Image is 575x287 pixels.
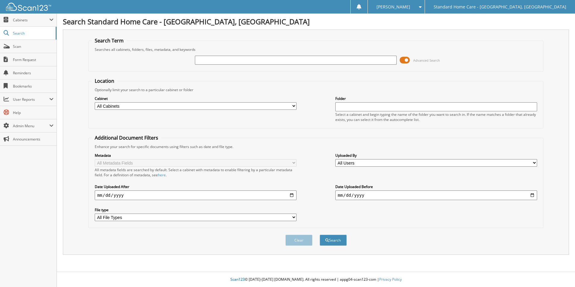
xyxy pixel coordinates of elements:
button: Clear [285,235,312,246]
legend: Search Term [92,37,127,44]
label: File type [95,207,297,212]
span: Cabinets [13,17,49,23]
label: Metadata [95,153,297,158]
legend: Location [92,78,117,84]
span: Scan123 [230,277,245,282]
input: start [95,190,297,200]
div: All metadata fields are searched by default. Select a cabinet with metadata to enable filtering b... [95,167,297,177]
label: Date Uploaded After [95,184,297,189]
img: scan123-logo-white.svg [6,3,51,11]
span: Reminders [13,70,54,76]
span: Help [13,110,54,115]
a: Privacy Policy [379,277,402,282]
label: Folder [335,96,537,101]
span: User Reports [13,97,49,102]
div: Enhance your search for specific documents using filters such as date and file type. [92,144,540,149]
div: Select a cabinet and begin typing the name of the folder you want to search in. If the name match... [335,112,537,122]
span: Standard Home Care - [GEOGRAPHIC_DATA], [GEOGRAPHIC_DATA] [434,5,566,9]
a: here [158,172,166,177]
div: Searches all cabinets, folders, files, metadata, and keywords [92,47,540,52]
span: [PERSON_NAME] [377,5,410,9]
span: Admin Menu [13,123,49,128]
div: © [DATE]-[DATE] [DOMAIN_NAME]. All rights reserved | appg04-scan123-com | [57,272,575,287]
span: Announcements [13,137,54,142]
div: Optionally limit your search to a particular cabinet or folder [92,87,540,92]
label: Uploaded By [335,153,537,158]
span: Scan [13,44,54,49]
input: end [335,190,537,200]
span: Bookmarks [13,84,54,89]
button: Search [320,235,347,246]
h1: Search Standard Home Care - [GEOGRAPHIC_DATA], [GEOGRAPHIC_DATA] [63,17,569,26]
span: Form Request [13,57,54,62]
span: Advanced Search [413,58,440,63]
label: Date Uploaded Before [335,184,537,189]
legend: Additional Document Filters [92,134,161,141]
label: Cabinet [95,96,297,101]
span: Search [13,31,53,36]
